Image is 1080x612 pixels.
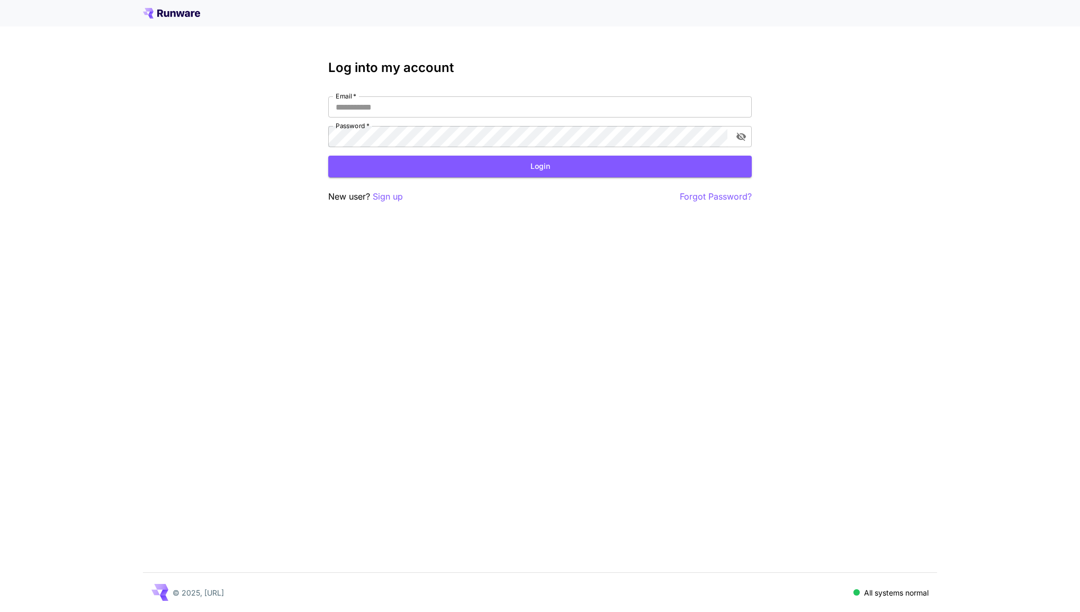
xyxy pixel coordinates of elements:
[732,127,751,146] button: toggle password visibility
[336,121,370,130] label: Password
[328,190,403,203] p: New user?
[328,60,752,75] h3: Log into my account
[864,587,929,598] p: All systems normal
[336,92,356,101] label: Email
[173,587,224,598] p: © 2025, [URL]
[373,190,403,203] button: Sign up
[680,190,752,203] button: Forgot Password?
[328,156,752,177] button: Login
